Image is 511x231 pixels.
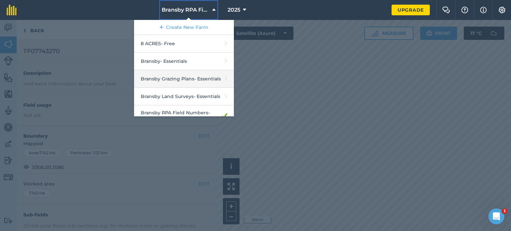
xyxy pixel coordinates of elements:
[228,6,240,14] span: 2025
[488,208,504,224] iframe: Intercom live chat
[461,7,469,13] img: A question mark icon
[502,208,507,214] span: 1
[392,5,430,15] a: Upgrade
[7,5,17,15] img: fieldmargin Logo
[134,35,234,53] a: 8 ACRES- Free
[134,20,234,35] a: Create New Farm
[498,7,506,13] img: A cog icon
[134,105,234,127] a: Bransby RPA Field Numbers- Free
[480,6,487,14] img: svg+xml;base64,PHN2ZyB4bWxucz0iaHR0cDovL3d3dy53My5vcmcvMjAwMC9zdmciIHdpZHRoPSIxNyIgaGVpZ2h0PSIxNy...
[134,88,234,105] a: Bransby Land Surveys- Essentials
[134,53,234,70] a: Bransby- Essentials
[134,70,234,88] a: Bransby Grazing Plans- Essentials
[162,6,210,14] span: Bransby RPA Field Numbers
[442,7,450,13] img: Two speech bubbles overlapping with the left bubble in the forefront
